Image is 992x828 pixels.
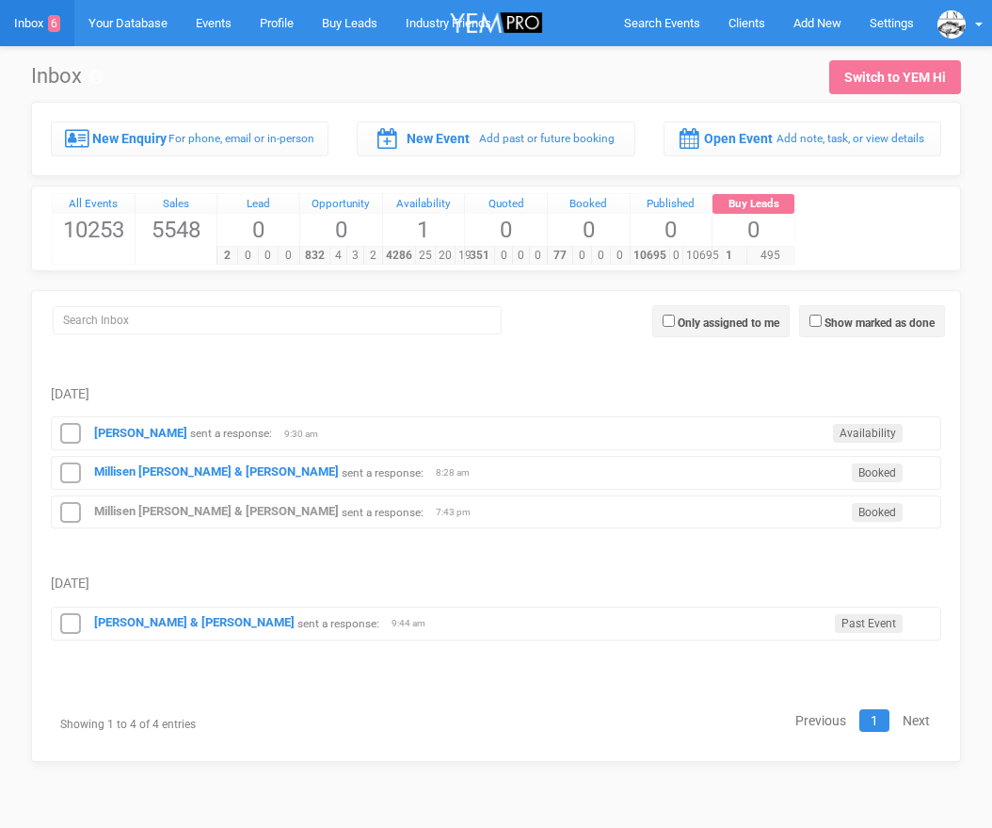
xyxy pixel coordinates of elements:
a: Published [631,194,712,215]
span: 0 [278,247,299,265]
label: New Event [407,129,470,148]
h1: Inbox [31,65,104,88]
span: 0 [258,247,280,265]
small: sent a response: [342,465,424,479]
span: 5548 [136,214,217,246]
span: 10695 [630,247,670,265]
h5: [DATE] [51,387,941,401]
span: 4 [329,247,347,265]
span: 4286 [382,247,416,265]
input: Search Inbox [53,306,502,334]
small: sent a response: [297,616,379,629]
span: 832 [299,247,330,265]
span: Clients [728,16,765,30]
span: 0 [217,214,299,246]
span: 2 [216,247,238,265]
span: Add New [793,16,841,30]
a: Booked [548,194,630,215]
a: Switch to YEM Hi [829,60,961,94]
small: Add note, task, or view details [776,132,924,145]
a: Buy Leads [712,194,794,215]
span: 0 [548,214,630,246]
a: [PERSON_NAME] [94,426,187,440]
div: Showing 1 to 4 of 4 entries [51,707,328,742]
span: Booked [852,503,903,522]
span: 0 [512,247,530,265]
span: 10253 [53,214,135,246]
span: 7:43 pm [436,506,483,519]
span: Search Events [624,16,700,30]
a: Open Event Add note, task, or view details [664,122,941,155]
h5: [DATE] [51,576,941,591]
a: New Enquiry For phone, email or in-person [51,122,328,155]
a: Quoted [465,194,547,215]
span: 3 [346,247,364,265]
label: New Enquiry [92,129,167,148]
a: All Events [53,194,135,215]
span: 0 [300,214,382,246]
span: 19 [455,247,475,265]
span: 9:44 am [392,617,439,630]
span: 77 [547,247,573,265]
span: 6 [48,15,60,32]
span: 0 [465,214,547,246]
span: 0 [529,247,547,265]
img: data [937,10,966,39]
a: New Event Add past or future booking [357,122,634,155]
label: Show marked as done [824,315,935,332]
span: 495 [746,247,794,265]
span: 0 [237,247,259,265]
a: Millisen [PERSON_NAME] & [PERSON_NAME] [94,464,339,479]
span: 0 [494,247,512,265]
label: Open Event [704,129,773,148]
small: Add past or future booking [479,132,615,145]
a: 1 [859,709,889,732]
div: Switch to YEM Hi [844,68,946,87]
span: 0 [572,247,592,265]
small: For phone, email or in-person [168,132,314,145]
span: 1 [383,214,465,246]
span: Availability [833,424,903,443]
span: 1 [712,247,746,265]
a: Millisen [PERSON_NAME] & [PERSON_NAME] [94,504,339,518]
small: sent a response: [342,505,424,518]
span: 2 [363,247,381,265]
a: Sales [136,194,217,215]
span: Past Event [835,614,903,633]
span: 8:28 am [436,466,483,479]
span: 351 [464,247,495,265]
a: Availability [383,194,465,215]
span: Booked [852,463,903,482]
span: 10695 [682,247,723,265]
span: 9:30 am [284,428,331,441]
a: [PERSON_NAME] & [PERSON_NAME] [94,615,295,629]
span: 0 [669,247,683,265]
a: Next [891,709,941,732]
span: 20 [435,247,456,265]
span: 0 [631,214,712,246]
span: 0 [610,247,630,265]
span: 0 [591,247,611,265]
small: sent a response: [190,427,272,440]
a: Previous [784,709,857,732]
a: Opportunity [300,194,382,215]
span: 0 [712,214,794,246]
span: 25 [415,247,436,265]
label: Only assigned to me [678,315,779,332]
a: Lead [217,194,299,215]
